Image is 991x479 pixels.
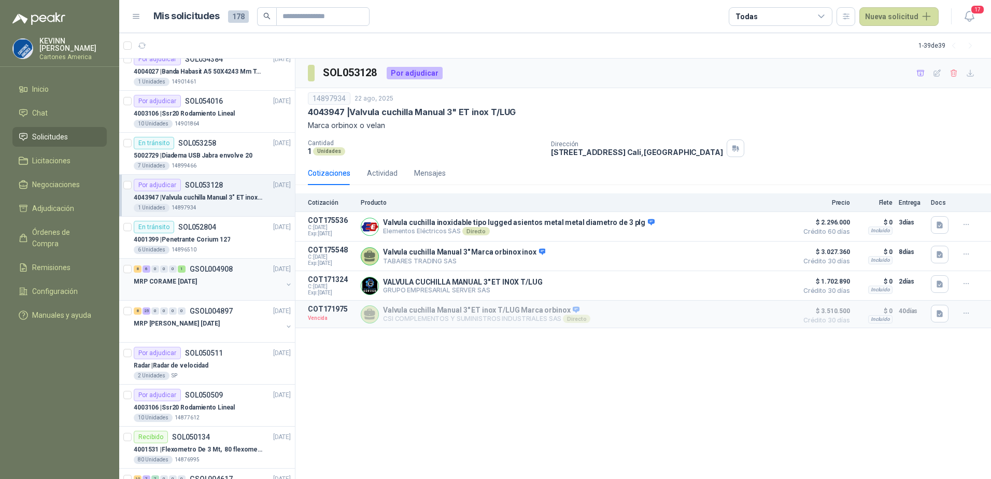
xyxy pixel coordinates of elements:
p: 4043947 | Valvula cuchilla Manual 3" ET inox T/LUG [308,107,516,118]
img: Logo peakr [12,12,65,25]
span: Adjudicación [32,203,74,214]
p: 22 ago, 2025 [355,94,393,104]
p: [DATE] [273,54,291,64]
p: 4004027 | Banda Habasit A5 50X4243 Mm Tension -2% [134,67,263,77]
div: En tránsito [134,221,174,233]
p: Docs [931,199,952,206]
p: COT171324 [308,275,355,284]
a: Por adjudicarSOL054016[DATE] 4003106 |Ssr20 Rodamiento Lineal10 Unidades14901864 [119,91,295,133]
p: SP [172,372,177,380]
p: [DATE] [273,264,291,274]
div: Incluido [868,315,893,323]
p: Cantidad [308,139,543,147]
p: [DATE] [273,222,291,232]
div: Por adjudicar [134,53,181,65]
span: Órdenes de Compra [32,227,97,249]
div: 80 Unidades [134,456,173,464]
span: C: [DATE] [308,284,355,290]
a: 8 6 0 0 0 1 GSOL004908[DATE] MRP CORAME [DATE] [134,263,293,296]
div: 10 Unidades [134,414,173,422]
span: Exp: [DATE] [308,290,355,296]
p: GRUPO EMPRESARIAL SERVER SAS [383,286,542,294]
p: MRP [PERSON_NAME] [DATE] [134,319,220,329]
p: [DATE] [273,180,291,190]
p: Producto [361,199,792,206]
div: Todas [735,11,757,22]
span: 178 [228,10,249,23]
a: RecibidoSOL050134[DATE] 4001531 |Flexometro De 3 Mt, 80 flexometros de 3 m Marca Tajima80 Unidade... [119,427,295,469]
a: Licitaciones [12,151,107,171]
a: Por adjudicarSOL053128[DATE] 4043947 |Valvula cuchilla Manual 3" ET inox T/LUG1 Unidades14897934 [119,175,295,217]
a: Por adjudicarSOL050511[DATE] Radar |Radar de velocidad2 UnidadesSP [119,343,295,385]
span: Crédito 30 días [798,258,850,264]
span: Negociaciones [32,179,80,190]
div: Por adjudicar [387,67,443,79]
p: CSI COMPLEMENTOS Y SUMINISTROS INDUSTRIALES SAS [383,315,590,323]
p: VALVULA CUCHILLA MANUAL 3" ET INOX T/LUG [383,278,542,286]
p: 14899466 [172,162,196,170]
a: Configuración [12,281,107,301]
span: $ 1.702.890 [798,275,850,288]
a: Chat [12,103,107,123]
p: COT171975 [308,305,355,313]
p: Cotización [308,199,355,206]
p: COT175536 [308,216,355,224]
a: En tránsitoSOL053258[DATE] 5002729 |Diadema USB Jabra envolve 207 Unidades14899466 [119,133,295,175]
p: Valvula cuchilla Manual 3" Marca orbinox inox [383,248,545,257]
p: Valvula cuchilla inoxidable tipo lugged asientos metal metal diametro de 3 plg [383,218,655,228]
div: Mensajes [414,167,446,179]
p: SOL050509 [185,391,223,399]
div: 6 [143,265,150,273]
span: Remisiones [32,262,70,273]
span: Exp: [DATE] [308,231,355,237]
p: Entrega [899,199,925,206]
p: [DATE] [273,432,291,442]
div: En tránsito [134,137,174,149]
span: Licitaciones [32,155,70,166]
a: Órdenes de Compra [12,222,107,253]
p: [DATE] [273,138,291,148]
img: Company Logo [13,39,33,59]
p: SOL052804 [178,223,216,231]
p: Precio [798,199,850,206]
p: GSOL004908 [190,265,233,273]
p: 5002729 | Diadema USB Jabra envolve 20 [134,151,252,161]
p: TABARES TRADING SAS [383,257,545,265]
p: 14896510 [172,246,196,254]
h1: Mis solicitudes [153,9,220,24]
a: Adjudicación [12,199,107,218]
p: 40 días [899,305,925,317]
p: [DATE] [273,348,291,358]
p: Flete [856,199,893,206]
div: 25 [143,307,150,315]
div: Por adjudicar [134,179,181,191]
p: 2 días [899,275,925,288]
p: [DATE] [273,390,291,400]
span: Manuales y ayuda [32,309,91,321]
span: Inicio [32,83,49,95]
div: Unidades [313,147,345,156]
a: Remisiones [12,258,107,277]
a: En tránsitoSOL052804[DATE] 4001399 |Penetrante Corium 1276 Unidades14896510 [119,217,295,259]
p: SOL054384 [185,55,223,63]
p: Dirección [551,140,723,148]
p: Cartones America [39,54,107,60]
a: Negociaciones [12,175,107,194]
p: $ 0 [856,246,893,258]
div: Recibido [134,431,168,443]
span: Configuración [32,286,78,297]
p: SOL053128 [185,181,223,189]
div: Directo [462,227,490,235]
div: 1 Unidades [134,78,169,86]
div: Incluido [868,286,893,294]
span: Crédito 30 días [798,288,850,294]
button: 17 [960,7,979,26]
div: 6 Unidades [134,246,169,254]
div: 0 [178,307,186,315]
div: 1 [178,265,186,273]
span: Exp: [DATE] [308,260,355,266]
p: MRP CORAME [DATE] [134,277,197,287]
p: Marca orbinox o velan [308,120,979,131]
p: 14897934 [172,204,196,212]
button: Nueva solicitud [859,7,939,26]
